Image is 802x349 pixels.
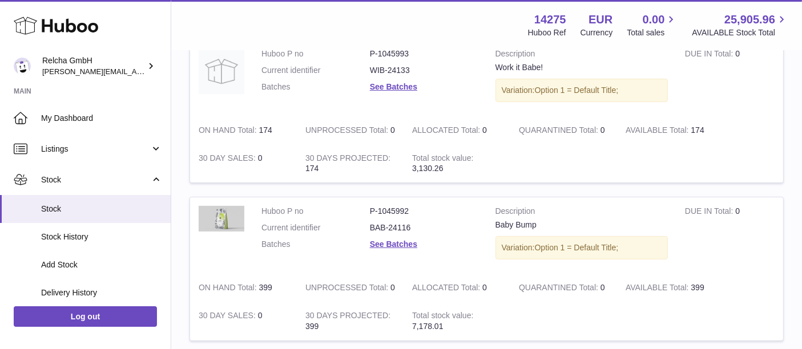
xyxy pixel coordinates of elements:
[692,12,788,38] a: 25,905.96 AVAILABLE Stock Total
[724,12,775,27] span: 25,905.96
[190,274,297,302] td: 399
[412,311,473,323] strong: Total stock value
[297,116,404,144] td: 0
[519,283,601,295] strong: QUARANTINED Total
[404,116,510,144] td: 0
[41,113,162,124] span: My Dashboard
[370,222,478,233] dd: BAB-24116
[41,144,150,155] span: Listings
[412,283,482,295] strong: ALLOCATED Total
[519,125,601,137] strong: QUARANTINED Total
[692,27,788,38] span: AVAILABLE Stock Total
[627,27,678,38] span: Total sales
[14,306,157,327] a: Log out
[42,55,145,77] div: Relcha GmbH
[41,287,162,298] span: Delivery History
[41,232,162,242] span: Stock History
[685,206,735,218] strong: DUE IN Total
[261,206,370,217] dt: Huboo P no
[199,283,259,295] strong: ON HAND Total
[626,283,691,295] strong: AVAILABLE Total
[495,206,668,220] strong: Description
[412,125,482,137] strong: ALLOCATED Total
[601,283,605,292] span: 0
[528,27,566,38] div: Huboo Ref
[370,206,478,217] dd: P-1045992
[626,125,691,137] strong: AVAILABLE Total
[261,239,370,250] dt: Batches
[495,220,668,230] div: Baby Bump
[676,197,783,274] td: 0
[404,274,510,302] td: 0
[199,311,258,323] strong: 30 DAY SALES
[261,82,370,92] dt: Batches
[190,144,297,183] td: 0
[601,125,605,135] span: 0
[495,62,668,73] div: Work it Babe!
[676,40,783,116] td: 0
[370,48,478,59] dd: P-1045993
[305,153,390,165] strong: 30 DAYS PROJECTED
[199,48,244,94] img: product image
[370,65,478,76] dd: WIB-24133
[370,82,417,91] a: See Batches
[261,222,370,233] dt: Current identifier
[41,259,162,270] span: Add Stock
[412,164,444,173] span: 3,130.26
[297,144,404,183] td: 174
[297,274,404,302] td: 0
[495,236,668,259] div: Variation:
[412,322,444,331] span: 7,178.01
[643,12,665,27] span: 0.00
[581,27,613,38] div: Currency
[14,58,31,75] img: rachel@consultprestige.com
[297,302,404,340] td: 399
[199,153,258,165] strong: 30 DAY SALES
[535,86,619,95] span: Option 1 = Default Title;
[495,79,668,102] div: Variation:
[42,67,229,76] span: [PERSON_NAME][EMAIL_ADDRESS][DOMAIN_NAME]
[305,283,390,295] strong: UNPROCESSED Total
[534,12,566,27] strong: 14275
[261,48,370,59] dt: Huboo P no
[412,153,473,165] strong: Total stock value
[305,125,390,137] strong: UNPROCESSED Total
[261,65,370,76] dt: Current identifier
[589,12,612,27] strong: EUR
[199,125,259,137] strong: ON HAND Total
[617,274,724,302] td: 399
[495,48,668,62] strong: Description
[685,49,735,61] strong: DUE IN Total
[41,204,162,214] span: Stock
[535,243,619,252] span: Option 1 = Default Title;
[190,116,297,144] td: 174
[199,206,244,232] img: product image
[41,174,150,185] span: Stock
[370,240,417,249] a: See Batches
[190,302,297,340] td: 0
[305,311,390,323] strong: 30 DAYS PROJECTED
[627,12,678,38] a: 0.00 Total sales
[617,116,724,144] td: 174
